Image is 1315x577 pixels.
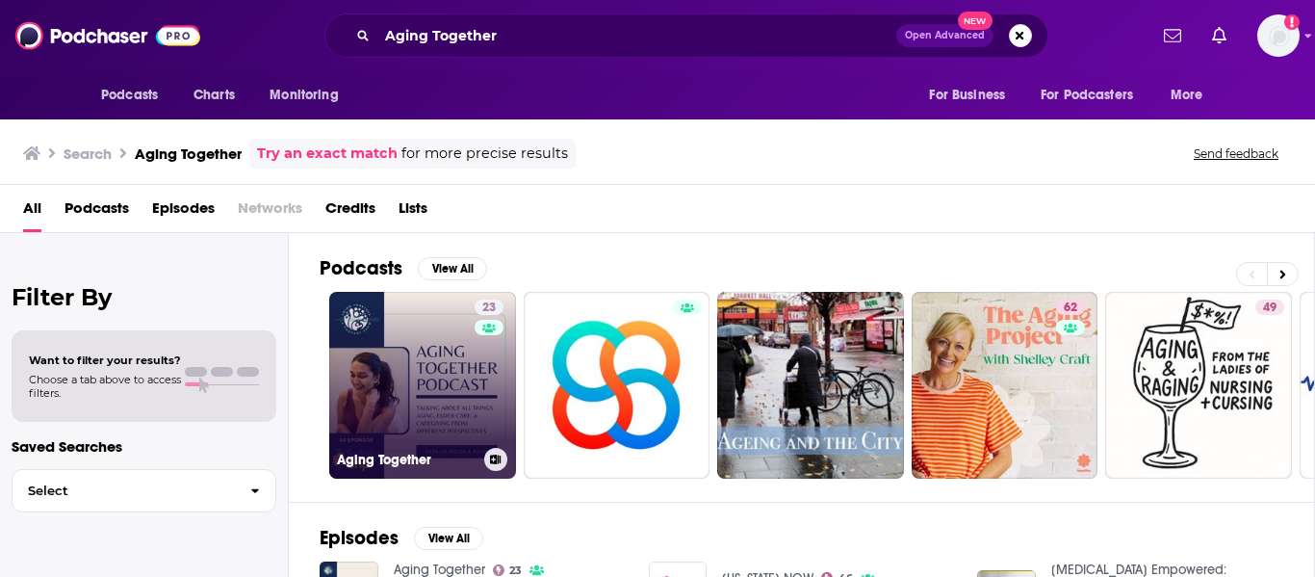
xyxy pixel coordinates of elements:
[929,82,1005,109] span: For Business
[64,193,129,232] a: Podcasts
[270,82,338,109] span: Monitoring
[509,566,522,575] span: 23
[29,373,181,400] span: Choose a tab above to access filters.
[324,13,1048,58] div: Search podcasts, credits, & more...
[181,77,246,114] a: Charts
[896,24,993,47] button: Open AdvancedNew
[1284,14,1300,30] svg: Add a profile image
[320,526,399,550] h2: Episodes
[1028,77,1161,114] button: open menu
[135,144,242,163] h3: Aging Together
[101,82,158,109] span: Podcasts
[329,292,516,479] a: 23Aging Together
[377,20,896,51] input: Search podcasts, credits, & more...
[12,283,276,311] h2: Filter By
[1255,300,1284,315] a: 49
[15,17,200,54] img: Podchaser - Follow, Share and Rate Podcasts
[905,31,985,40] span: Open Advanced
[493,564,523,576] a: 23
[401,143,568,165] span: for more precise results
[1204,19,1234,52] a: Show notifications dropdown
[193,82,235,109] span: Charts
[1105,292,1292,479] a: 49
[1056,300,1085,315] a: 62
[238,193,302,232] span: Networks
[320,256,402,280] h2: Podcasts
[337,452,477,468] h3: Aging Together
[257,143,398,165] a: Try an exact match
[912,292,1098,479] a: 62
[256,77,363,114] button: open menu
[1156,19,1189,52] a: Show notifications dropdown
[320,526,483,550] a: EpisodesView All
[1188,145,1284,162] button: Send feedback
[1064,299,1077,318] span: 62
[475,300,503,315] a: 23
[1157,77,1227,114] button: open menu
[13,485,235,497] span: Select
[1257,14,1300,57] img: User Profile
[1171,82,1203,109] span: More
[88,77,183,114] button: open menu
[325,193,375,232] a: Credits
[399,193,427,232] a: Lists
[418,257,487,280] button: View All
[915,77,1029,114] button: open menu
[152,193,215,232] a: Episodes
[12,437,276,456] p: Saved Searches
[1041,82,1133,109] span: For Podcasters
[958,12,993,30] span: New
[29,354,181,367] span: Want to filter your results?
[1257,14,1300,57] button: Show profile menu
[414,527,483,550] button: View All
[1257,14,1300,57] span: Logged in as angelabellBL2024
[23,193,41,232] a: All
[1263,299,1276,318] span: 49
[482,299,496,318] span: 23
[12,469,276,512] button: Select
[320,256,487,280] a: PodcastsView All
[64,144,112,163] h3: Search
